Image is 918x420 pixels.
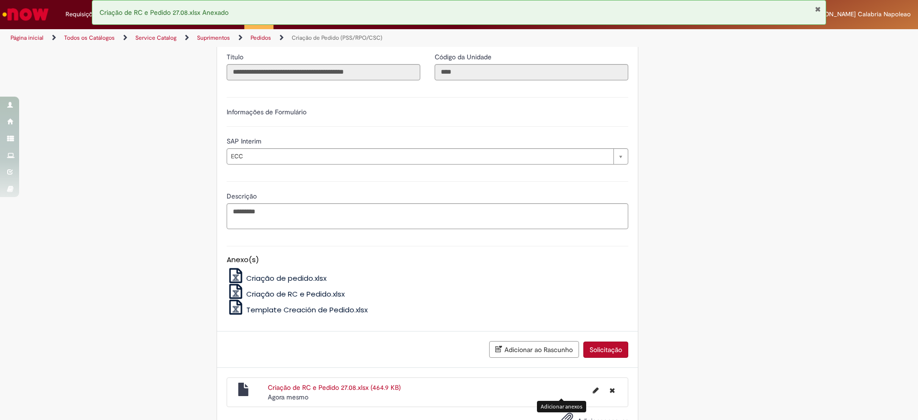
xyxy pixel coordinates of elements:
span: Template Creación de Pedido.xlsx [246,305,368,315]
span: Agora mesmo [268,393,308,401]
span: Descrição [227,192,259,200]
time: 27/08/2025 18:52:30 [268,393,308,401]
button: Excluir Criação de RC e Pedido 27.08.xlsx [604,383,621,398]
label: Informações de Formulário [227,108,306,116]
span: Criação de pedido.xlsx [246,273,327,283]
span: Requisições [66,10,99,19]
h5: Anexo(s) [227,256,628,264]
a: Pedidos [251,34,271,42]
span: [PERSON_NAME] Calabria Napoleao [808,10,911,18]
button: Editar nome de arquivo Criação de RC e Pedido 27.08.xlsx [587,383,604,398]
a: Página inicial [11,34,44,42]
span: ECC [231,149,609,164]
img: ServiceNow [1,5,50,24]
textarea: Descrição [227,203,628,229]
button: Solicitação [583,342,628,358]
label: Somente leitura - Código da Unidade [435,52,493,62]
span: Somente leitura - Código da Unidade [435,53,493,61]
button: Fechar Notificação [815,5,821,13]
a: Criação de RC e Pedido.xlsx [227,289,345,299]
button: Adicionar ao Rascunho [489,341,579,358]
a: Criação de Pedido (PSS/RPO/CSC) [292,34,382,42]
div: Adicionar anexos [537,401,586,412]
a: Criação de pedido.xlsx [227,273,327,283]
span: Criação de RC e Pedido.xlsx [246,289,345,299]
input: Título [227,64,420,80]
input: Código da Unidade [435,64,628,80]
label: Somente leitura - Título [227,52,245,62]
ul: Trilhas de página [7,29,605,47]
span: SAP Interim [227,137,263,145]
span: Criação de RC e Pedido 27.08.xlsx Anexado [99,8,229,17]
a: Todos os Catálogos [64,34,115,42]
a: Suprimentos [197,34,230,42]
a: Criação de RC e Pedido 27.08.xlsx (464.9 KB) [268,383,401,392]
a: Template Creación de Pedido.xlsx [227,305,368,315]
a: Service Catalog [135,34,176,42]
span: Somente leitura - Título [227,53,245,61]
